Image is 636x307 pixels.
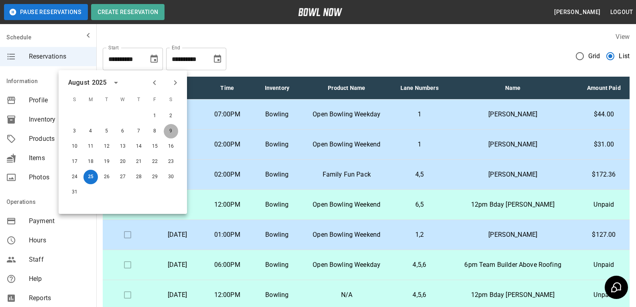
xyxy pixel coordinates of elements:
[607,5,636,20] button: Logout
[29,153,90,163] span: Items
[578,77,630,100] th: Amount Paid
[298,8,342,16] img: logo
[116,92,130,108] span: W
[585,200,623,209] p: Unpaid
[109,76,123,89] button: calendar view is open, switch to year view
[209,51,226,67] button: Choose date, selected date is Sep 25, 2025
[454,290,572,300] p: 12pm Bday [PERSON_NAME]
[585,110,623,119] p: $44.00
[100,170,114,184] button: Aug 26, 2025
[169,76,182,89] button: Next month
[398,200,441,209] p: 6,5
[585,140,623,149] p: $31.00
[551,5,603,20] button: [PERSON_NAME]
[308,230,385,240] p: Open Bowling Weekend
[148,155,162,169] button: Aug 22, 2025
[100,139,114,154] button: Aug 12, 2025
[132,124,146,138] button: Aug 7, 2025
[67,139,82,154] button: Aug 10, 2025
[398,260,441,270] p: 4,5,6
[100,92,114,108] span: T
[202,77,252,100] th: Time
[116,139,130,154] button: Aug 13, 2025
[258,110,295,119] p: Bowling
[29,134,90,144] span: Products
[132,139,146,154] button: Aug 14, 2025
[159,260,196,270] p: [DATE]
[29,52,90,61] span: Reservations
[164,92,178,108] span: S
[585,260,623,270] p: Unpaid
[29,293,90,303] span: Reports
[258,140,295,149] p: Bowling
[4,4,88,20] button: Pause Reservations
[29,236,90,245] span: Hours
[585,230,623,240] p: $127.00
[209,200,246,209] p: 12:00PM
[29,255,90,264] span: Staff
[619,51,630,61] span: List
[100,155,114,169] button: Aug 19, 2025
[159,290,196,300] p: [DATE]
[302,77,391,100] th: Product Name
[164,170,178,184] button: Aug 30, 2025
[448,77,578,100] th: Name
[67,185,82,199] button: Aug 31, 2025
[258,290,295,300] p: Bowling
[164,139,178,154] button: Aug 16, 2025
[209,110,246,119] p: 07:00PM
[585,170,623,179] p: $172.36
[398,230,441,240] p: 1,2
[454,110,572,119] p: [PERSON_NAME]
[116,155,130,169] button: Aug 20, 2025
[132,170,146,184] button: Aug 28, 2025
[148,92,162,108] span: F
[100,124,114,138] button: Aug 5, 2025
[308,200,385,209] p: Open Bowling Weekend
[454,140,572,149] p: [PERSON_NAME]
[308,110,385,119] p: Open Bowling Weekday
[116,124,130,138] button: Aug 6, 2025
[164,124,178,138] button: Aug 9, 2025
[308,170,385,179] p: Family Fun Pack
[91,4,165,20] button: Create Reservation
[29,96,90,105] span: Profile
[209,170,246,179] p: 02:00PM
[258,170,295,179] p: Bowling
[588,51,600,61] span: Grid
[258,230,295,240] p: Bowling
[454,170,572,179] p: [PERSON_NAME]
[148,124,162,138] button: Aug 8, 2025
[146,51,162,67] button: Choose date, selected date is Aug 25, 2025
[29,274,90,284] span: Help
[29,216,90,226] span: Payment
[29,173,90,182] span: Photos
[83,139,98,154] button: Aug 11, 2025
[209,140,246,149] p: 02:00PM
[454,260,572,270] p: 6pm Team Builder Above Roofing
[68,78,89,87] div: August
[454,230,572,240] p: [PERSON_NAME]
[308,140,385,149] p: Open Bowling Weekend
[398,170,441,179] p: 4,5
[83,124,98,138] button: Aug 4, 2025
[148,170,162,184] button: Aug 29, 2025
[258,200,295,209] p: Bowling
[83,92,98,108] span: M
[209,230,246,240] p: 01:00PM
[616,33,630,41] label: View
[83,170,98,184] button: Aug 25, 2025
[398,140,441,149] p: 1
[67,170,82,184] button: Aug 24, 2025
[209,260,246,270] p: 06:00PM
[67,92,82,108] span: S
[391,77,448,100] th: Lane Numbers
[83,155,98,169] button: Aug 18, 2025
[585,290,623,300] p: Unpaid
[308,290,385,300] p: N/A
[132,92,146,108] span: T
[209,290,246,300] p: 12:00PM
[67,124,82,138] button: Aug 3, 2025
[92,78,107,87] div: 2025
[148,139,162,154] button: Aug 15, 2025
